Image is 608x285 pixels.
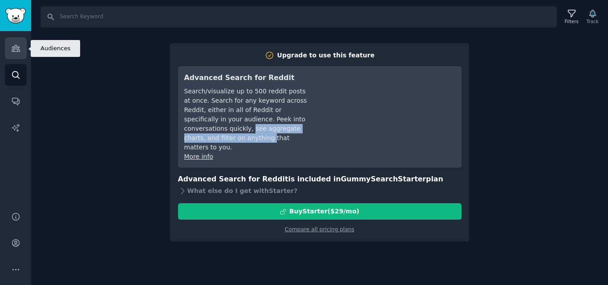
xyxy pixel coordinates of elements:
[322,72,455,139] iframe: YouTube video player
[277,51,375,60] div: Upgrade to use this feature
[178,203,462,220] button: BuyStarter($29/mo)
[41,6,557,28] input: Search Keyword
[184,87,309,152] div: Search/visualize up to 500 reddit posts at once. Search for any keyword across Reddit, either in ...
[184,72,309,84] h3: Advanced Search for Reddit
[178,185,462,197] div: What else do I get with Starter ?
[285,226,354,233] a: Compare all pricing plans
[178,174,462,185] h3: Advanced Search for Reddit is included in plan
[5,8,26,24] img: GummySearch logo
[289,207,359,216] div: Buy Starter ($ 29 /mo )
[184,153,213,160] a: More info
[565,18,579,24] div: Filters
[341,175,426,183] span: GummySearch Starter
